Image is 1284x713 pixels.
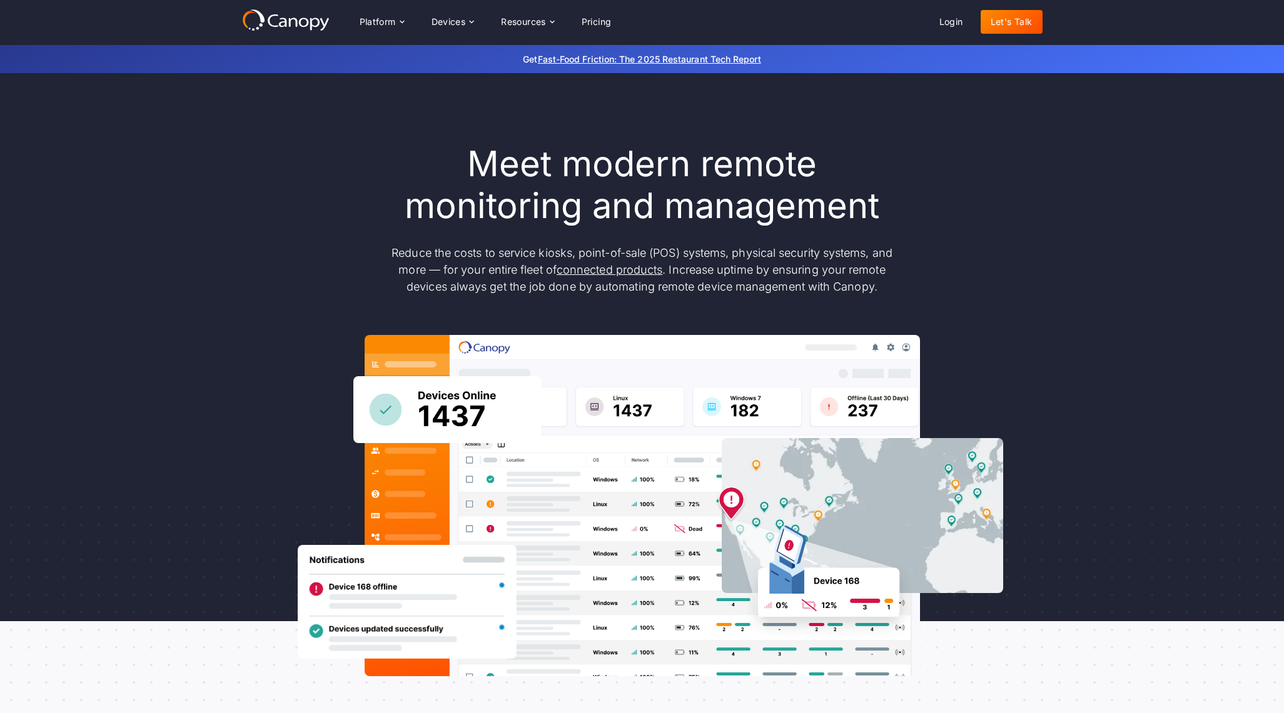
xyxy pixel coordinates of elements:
[353,376,541,443] img: Canopy sees how many devices are online
[491,9,564,34] div: Resources
[380,143,905,227] h1: Meet modern remote monitoring and management
[350,9,414,34] div: Platform
[981,10,1043,34] a: Let's Talk
[380,244,905,295] p: Reduce the costs to service kiosks, point-of-sale (POS) systems, physical security systems, and m...
[929,10,973,34] a: Login
[422,9,484,34] div: Devices
[538,54,761,64] a: Fast-Food Friction: The 2025 Restaurant Tech Report
[501,17,546,26] div: Resources
[360,17,396,26] div: Platform
[432,17,466,26] div: Devices
[336,52,949,66] p: Get
[572,10,622,34] a: Pricing
[557,263,662,276] a: connected products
